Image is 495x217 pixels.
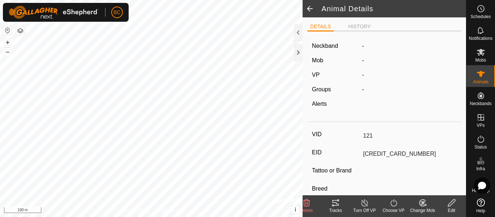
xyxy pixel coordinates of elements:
[469,36,492,41] span: Notifications
[477,123,484,128] span: VPs
[345,23,374,30] li: HISTORY
[475,58,486,62] span: Mobs
[307,23,334,32] li: DETAILS
[113,9,120,16] span: BC
[359,85,459,94] div: -
[476,167,485,171] span: Infra
[3,47,12,56] button: –
[362,72,364,78] app-display-virtual-paddock-transition: -
[9,6,99,19] img: Gallagher Logo
[362,42,364,50] label: -
[123,208,150,214] a: Privacy Policy
[295,206,296,213] span: i
[312,130,360,139] label: VID
[312,184,360,193] label: Breed
[476,209,485,213] span: Help
[312,101,327,107] label: Alerts
[473,80,488,84] span: Animals
[312,57,323,63] label: Mob
[3,38,12,47] button: +
[350,207,379,214] div: Turn Off VP
[321,4,466,13] h2: Animal Details
[408,207,437,214] div: Change Mob
[379,207,408,214] div: Choose VP
[3,26,12,35] button: Reset Map
[300,208,313,213] span: Delete
[312,166,360,175] label: Tattoo or Brand
[466,196,495,216] a: Help
[474,145,487,149] span: Status
[312,86,331,92] label: Groups
[158,208,180,214] a: Contact Us
[470,101,491,106] span: Neckbands
[321,207,350,214] div: Tracks
[16,26,25,35] button: Map Layers
[312,72,320,78] label: VP
[291,206,299,214] button: i
[470,14,491,19] span: Schedules
[312,42,338,50] label: Neckband
[472,188,490,193] span: Heatmap
[312,148,360,157] label: EID
[437,207,466,214] div: Edit
[362,57,364,63] span: -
